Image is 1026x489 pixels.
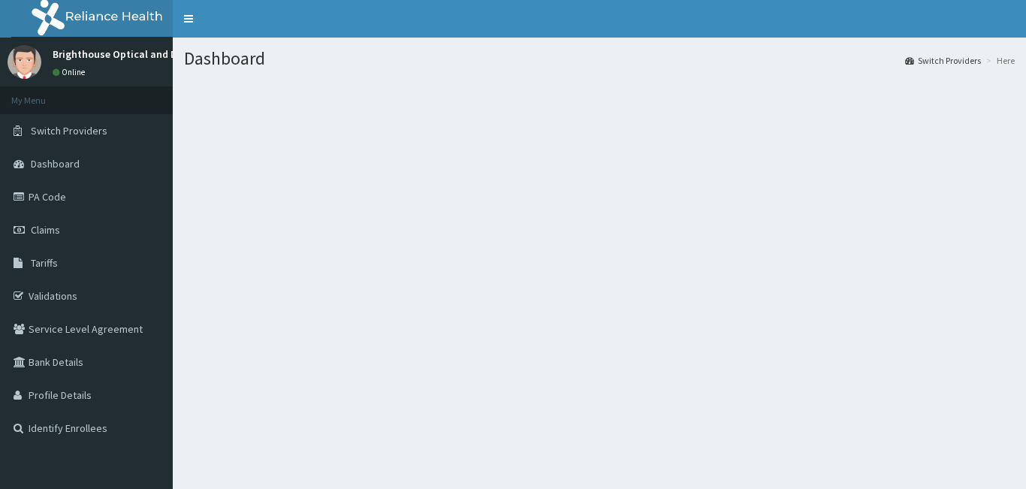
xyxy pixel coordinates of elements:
[53,49,231,59] p: Brighthouse Optical and Dental Clinic
[982,54,1015,67] li: Here
[31,124,107,137] span: Switch Providers
[184,49,1015,68] h1: Dashboard
[31,157,80,171] span: Dashboard
[905,54,981,67] a: Switch Providers
[31,256,58,270] span: Tariffs
[53,67,89,77] a: Online
[31,223,60,237] span: Claims
[8,45,41,79] img: User Image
